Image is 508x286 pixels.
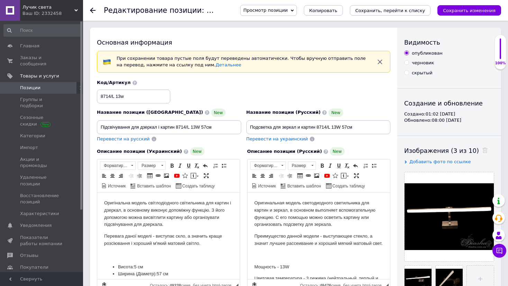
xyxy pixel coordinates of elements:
a: Полужирный (Ctrl+B) [318,162,326,169]
span: Размер [288,162,309,169]
span: Просмотр позиции [243,8,288,13]
a: Источник [100,182,127,190]
span: New [328,109,343,117]
a: Отменить (Ctrl+Z) [352,162,359,169]
span: Название позиции ([GEOGRAPHIC_DATA]) [97,110,203,115]
a: Курсив (Ctrl+I) [327,162,334,169]
span: Перевести на русский [97,136,150,141]
div: 100% [495,61,506,66]
span: Форматирование [100,162,129,169]
span: Вставить шаблон [136,183,171,189]
a: Форматирование [100,162,136,170]
span: При сохранении товара пустые поля будут переведены автоматически. Чтобы вручную отправить поле на... [117,56,366,67]
p: Цветовая температура - 3 режима (нейтральный, теплый и холодный) [7,82,136,97]
span: Создать таблицу [332,183,365,189]
a: Форматирование [250,162,286,170]
a: Вставить / удалить маркированный список [370,162,378,169]
a: Увеличить отступ [286,172,293,179]
a: Вставить / удалить нумерованный список [362,162,370,169]
div: Обновлено: 08:00 [DATE] [404,117,494,123]
span: Главная [20,43,39,49]
li: Від стіни:19 см [21,85,122,92]
a: Вставить иконку [332,172,339,179]
span: Сезонные скидки [20,114,64,127]
a: Убрать форматирование [193,162,201,169]
a: Вставить / удалить маркированный список [220,162,228,169]
span: Характеристики [20,211,59,217]
a: Детальнее [216,62,241,67]
li: Висота:5 см [21,71,122,78]
a: Изображение [163,172,170,179]
a: Увеличить отступ [136,172,143,179]
a: Источник [251,182,277,190]
p: Оригінальна модель світлодіодного світильника для картин і дзеркал, в основному виконує допоміжну... [7,7,136,36]
a: Вставить иконку [181,172,189,179]
span: Показатели работы компании [20,234,64,247]
li: Ширина (Діаметр):57 см [21,78,122,85]
a: Полужирный (Ctrl+B) [168,162,176,169]
i: Сохранить изменения [443,8,496,13]
span: Отзывы [20,252,38,259]
div: Основная информация [97,38,390,47]
p: Мощность - 13W [7,71,136,78]
span: Восстановление позиций [20,193,64,205]
a: Вставить шаблон [129,182,172,190]
a: Развернуть [202,172,210,179]
span: Импорт [20,145,38,151]
p: Перевага даної моделі - виступає скло, а значить краще розсіювання і хороший м'який матовий світло. [7,40,136,55]
a: Убрать форматирование [343,162,351,169]
body: Визуальный текстовый редактор, 85EA077D-87E9-43EA-B56F-9105FA0E2671 [7,7,136,186]
span: Добавить фото по ссылке [409,159,471,164]
span: Лучик света [22,4,74,10]
div: Видимость [404,38,494,47]
a: Изображение [313,172,320,179]
a: Подчеркнутый (Ctrl+U) [335,162,343,169]
a: Размер [288,162,316,170]
a: Добавить видео с YouTube [323,172,331,179]
span: Товары и услуги [20,73,59,79]
span: New [211,109,226,117]
span: Акции и промокоды [20,156,64,169]
span: Описание позиции (Украинский) [97,149,182,154]
span: New [330,147,344,156]
a: Вставить сообщение [340,172,350,179]
a: Добавить видео с YouTube [173,172,181,179]
span: Источник [107,183,126,189]
iframe: Визуальный текстовый редактор, 1B196E42-9B31-405E-A520-585936F9019B [247,193,390,279]
a: Отменить (Ctrl+Z) [201,162,209,169]
button: Сохранить, перейти к списку [350,5,431,16]
a: По левому краю [100,172,108,179]
a: Создать таблицу [325,182,366,190]
p: Преимущество данной модели - выступающее стекло, а значит лучшее рассеивание и хороший мягкий мат... [7,40,136,55]
h1: Редактирование позиции: Підсвічування для дзеркал і картин 8714/L 13W 57см [104,6,411,15]
span: Название позиции (Русский) [246,110,321,115]
i: Сохранить, перейти к списку [355,8,425,13]
span: Форматирование [251,162,279,169]
a: Размер [138,162,166,170]
span: Группы и подборки [20,96,64,109]
span: Источник [257,183,276,189]
a: По центру [259,172,266,179]
a: Таблица [146,172,154,179]
div: Ваш ID: 2332458 [22,10,83,17]
div: Создание и обновление [404,99,494,108]
a: Курсив (Ctrl+I) [176,162,184,169]
div: 100% Качество заполнения [495,35,506,70]
p: Оригинальная модель светодиодного светильника для картин и зеркал, в основном выполняет вспомогат... [7,7,136,36]
a: Создать таблицу [175,182,216,190]
a: Вставить сообщение [190,172,200,179]
a: Подчеркнутый (Ctrl+U) [185,162,192,169]
iframe: Визуальный текстовый редактор, 85EA077D-87E9-43EA-B56F-9105FA0E2671 [97,193,240,279]
span: New [190,147,205,156]
span: Перевести на украинский [246,136,308,141]
input: Например, H&M женское платье зеленое 38 размер вечернее макси с блестками [246,120,391,134]
a: Уменьшить отступ [127,172,135,179]
span: Создать таблицу [181,183,215,189]
a: Развернуть [353,172,360,179]
div: скрытый [412,70,433,76]
div: Вернуться назад [90,8,96,13]
a: Таблица [296,172,304,179]
button: Сохранить изменения [437,5,501,16]
input: Например, H&M женское платье зеленое 38 размер вечернее макси с блестками [97,120,241,134]
a: По правому краю [267,172,275,179]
